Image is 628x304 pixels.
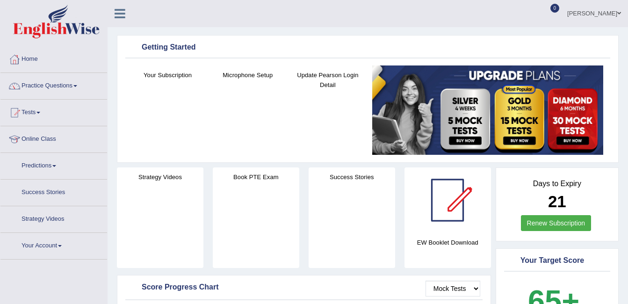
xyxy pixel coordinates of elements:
h4: Your Subscription [132,70,203,80]
div: Score Progress Chart [128,281,480,295]
div: Getting Started [128,41,608,55]
a: Renew Subscription [521,215,592,231]
img: small5.jpg [372,65,603,155]
div: Your Target Score [506,254,608,268]
h4: Update Pearson Login Detail [292,70,363,90]
a: Tests [0,100,107,123]
a: Practice Questions [0,73,107,96]
a: Strategy Videos [0,206,107,230]
a: Your Account [0,233,107,256]
h4: Book PTE Exam [213,172,299,182]
h4: Success Stories [309,172,395,182]
a: Online Class [0,126,107,150]
h4: Strategy Videos [117,172,203,182]
h4: Microphone Setup [212,70,283,80]
a: Home [0,46,107,70]
b: 21 [548,192,566,210]
a: Success Stories [0,180,107,203]
h4: Days to Expiry [506,180,608,188]
span: 0 [550,4,560,13]
a: Predictions [0,153,107,176]
h4: EW Booklet Download [404,238,491,247]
